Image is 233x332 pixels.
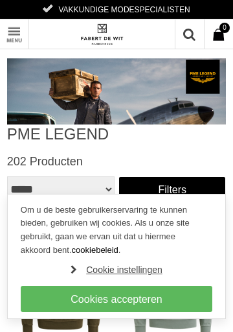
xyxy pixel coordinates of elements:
[7,124,226,144] h1: PME LEGEND
[219,23,230,33] span: 0
[79,23,124,45] img: Fabert de Wit
[21,260,212,279] a: Cookie instellingen
[7,155,83,168] span: 202 Producten
[72,245,118,255] a: cookiebeleid
[21,286,212,312] a: Cookies accepteren
[7,58,226,124] img: PME LEGEND
[118,176,226,202] a: Filters
[61,19,171,49] a: Fabert de Wit
[21,204,199,257] p: Om u de beste gebruikerservaring te kunnen bieden, gebruiken wij cookies. Als u onze site gebruik...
